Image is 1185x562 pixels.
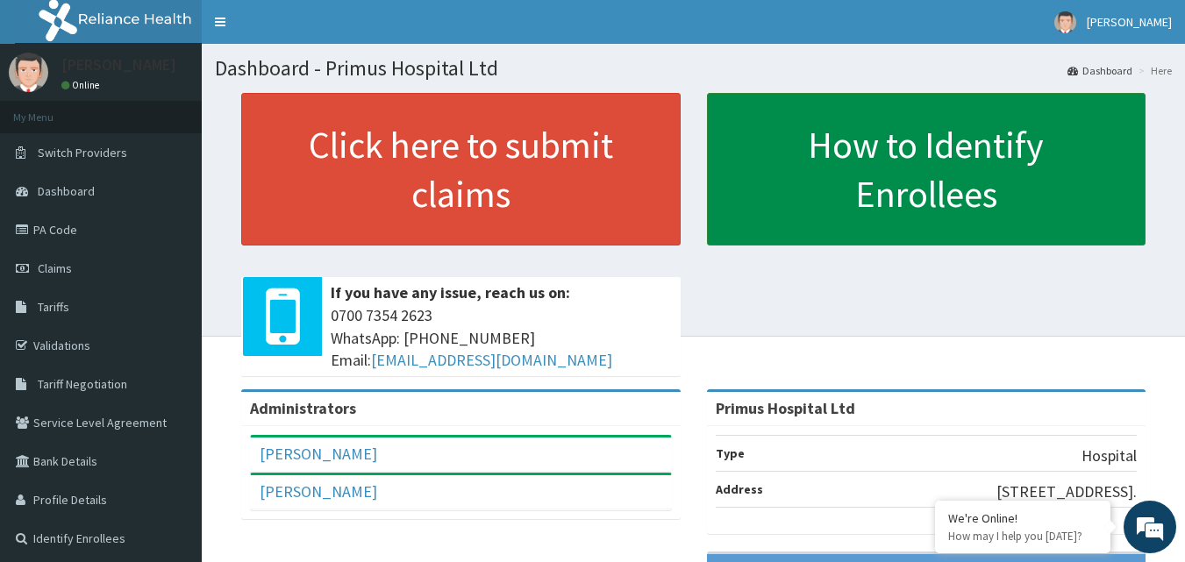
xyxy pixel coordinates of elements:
[38,260,72,276] span: Claims
[1081,445,1137,467] p: Hospital
[371,350,612,370] a: [EMAIL_ADDRESS][DOMAIN_NAME]
[948,529,1097,544] p: How may I help you today?
[260,444,377,464] a: [PERSON_NAME]
[1087,14,1172,30] span: [PERSON_NAME]
[61,57,176,73] p: [PERSON_NAME]
[716,481,763,497] b: Address
[707,93,1146,245] a: How to Identify Enrollees
[38,376,127,392] span: Tariff Negotiation
[996,480,1137,503] p: [STREET_ADDRESS].
[241,93,681,245] a: Click here to submit claims
[250,398,356,418] b: Administrators
[38,145,127,160] span: Switch Providers
[1134,63,1172,78] li: Here
[1067,63,1132,78] a: Dashboard
[1054,11,1076,33] img: User Image
[716,398,855,418] strong: Primus Hospital Ltd
[215,57,1172,80] h1: Dashboard - Primus Hospital Ltd
[331,282,570,302] b: If you have any issue, reach us on:
[38,299,69,315] span: Tariffs
[38,183,95,199] span: Dashboard
[9,53,48,92] img: User Image
[716,445,745,461] b: Type
[61,79,104,91] a: Online
[331,304,672,372] span: 0700 7354 2623 WhatsApp: [PHONE_NUMBER] Email:
[948,510,1097,526] div: We're Online!
[260,481,377,502] a: [PERSON_NAME]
